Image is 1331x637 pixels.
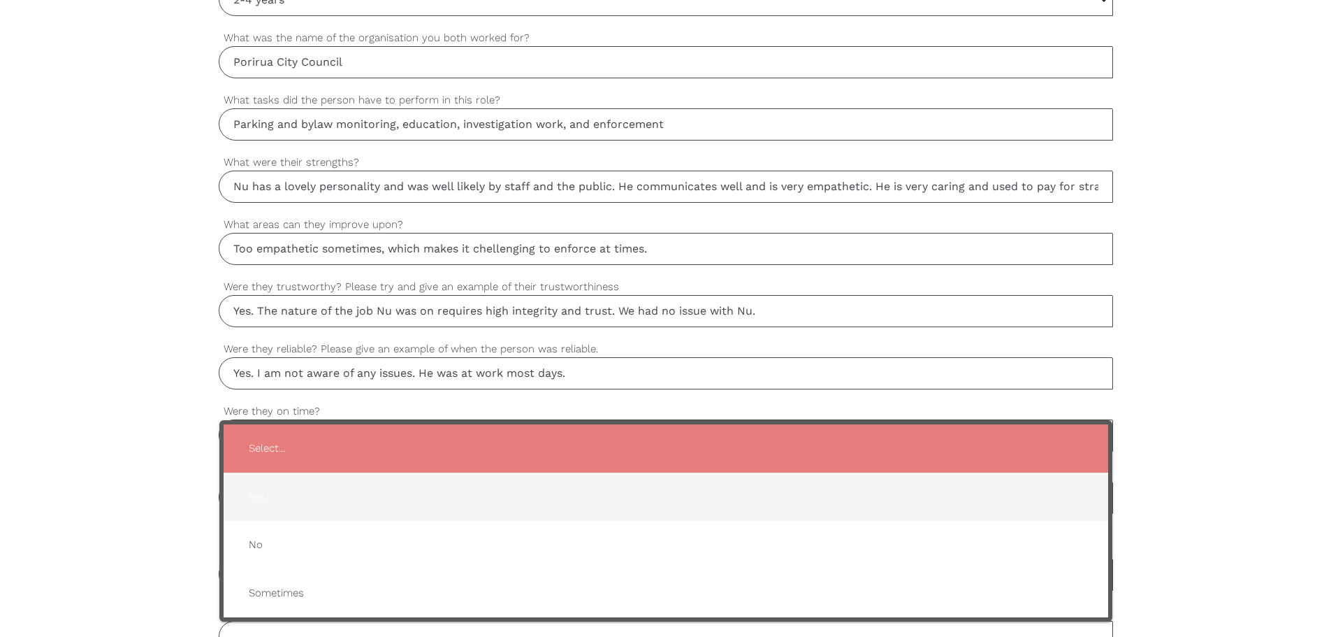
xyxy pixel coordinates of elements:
[219,403,1113,420] label: Were they on time?
[219,279,1113,295] label: Were they trustworthy? Please try and give an example of their trustworthiness
[219,217,1113,233] label: What areas can they improve upon?
[219,155,1113,171] label: What were their strengths?
[219,605,1113,621] label: How is their spoken and written English?
[219,466,1113,482] label: Were they helpful? Please try and give an example of their helpfulness
[238,431,1094,466] span: Select...
[238,480,1094,514] span: Yes
[219,341,1113,357] label: Were they reliable? Please give an example of when the person was reliable.
[219,30,1113,46] label: What was the name of the organisation you both worked for?
[238,528,1094,562] span: No
[238,576,1094,610] span: Sometimes
[219,528,1113,559] label: Would you recommend them for a job where they are working as a care or support worker and deliver...
[219,92,1113,108] label: What tasks did the person have to perform in this role?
